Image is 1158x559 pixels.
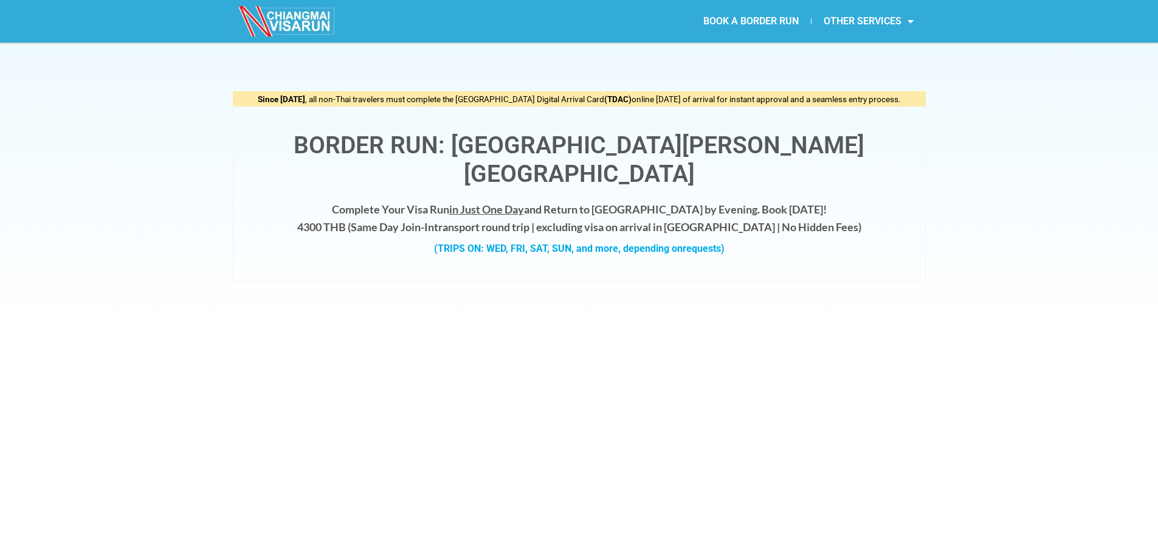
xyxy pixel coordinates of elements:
[246,131,913,189] h1: Border Run: [GEOGRAPHIC_DATA][PERSON_NAME][GEOGRAPHIC_DATA]
[246,201,913,236] h4: Complete Your Visa Run and Return to [GEOGRAPHIC_DATA] by Evening. Book [DATE]! 4300 THB ( transp...
[351,220,434,234] strong: Same Day Join-In
[812,7,926,35] a: OTHER SERVICES
[434,243,725,254] strong: (TRIPS ON: WED, FRI, SAT, SUN, and more, depending on
[604,94,632,104] strong: (TDAC)
[449,203,524,216] span: in Just One Day
[258,94,901,104] span: , all non-Thai travelers must complete the [GEOGRAPHIC_DATA] Digital Arrival Card online [DATE] o...
[691,7,811,35] a: BOOK A BORDER RUN
[258,94,305,104] strong: Since [DATE]
[579,7,926,35] nav: Menu
[683,243,725,254] span: requests)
